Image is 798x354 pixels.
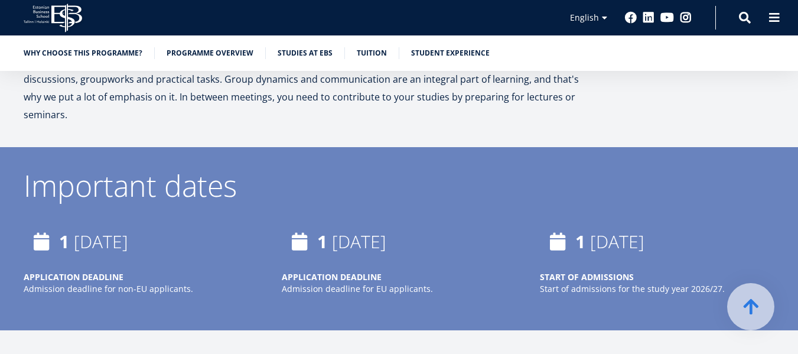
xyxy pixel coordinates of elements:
[282,283,516,295] p: Admission deadline for EU applicants.
[59,229,69,254] strong: 1
[357,47,387,59] a: Tuition
[317,229,327,254] strong: 1
[278,47,333,59] a: Studies at EBS
[3,180,11,188] input: Two-year MBA
[167,47,253,59] a: Programme overview
[14,195,113,206] span: Technology Innovation MBA
[575,229,585,254] strong: 1
[680,12,692,24] a: Instagram
[282,271,382,282] strong: APPLICATION DEADLINE
[24,283,258,295] p: Admission deadline for non-EU applicants.
[3,165,11,173] input: One-year MBA (in Estonian)
[590,229,644,254] time: [DATE]
[3,196,11,203] input: Technology Innovation MBA
[14,164,110,175] span: One-year MBA (in Estonian)
[332,229,386,254] time: [DATE]
[74,229,128,254] time: [DATE]
[660,12,674,24] a: Youtube
[540,271,634,282] strong: START OF ADMISSIONS
[24,47,142,59] a: Why choose this programme?
[643,12,654,24] a: Linkedin
[540,283,774,295] p: Start of admissions for the study year 2026/27.
[24,271,123,282] strong: APPLICATION DEADLINE
[625,12,637,24] a: Facebook
[281,1,318,11] span: Last Name
[411,47,490,59] a: Student experience
[24,171,774,200] div: Important dates
[14,180,64,190] span: Two-year MBA
[24,53,579,124] p: We have structured our master's program in such a way that active learning takes place in the cla...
